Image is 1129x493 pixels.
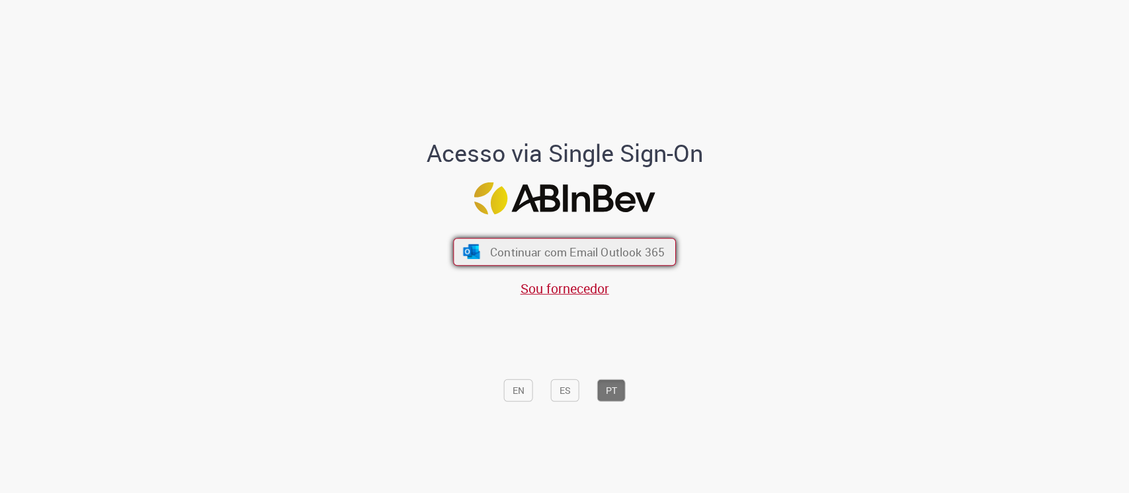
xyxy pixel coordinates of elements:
[474,182,655,214] img: Logo ABInBev
[597,379,626,401] button: PT
[551,379,579,401] button: ES
[521,279,609,297] a: Sou fornecedor
[462,244,481,258] img: ícone Azure/Microsoft 360
[453,238,676,266] button: ícone Azure/Microsoft 360 Continuar com Email Outlook 365
[381,140,748,167] h1: Acesso via Single Sign-On
[490,244,665,259] span: Continuar com Email Outlook 365
[504,379,533,401] button: EN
